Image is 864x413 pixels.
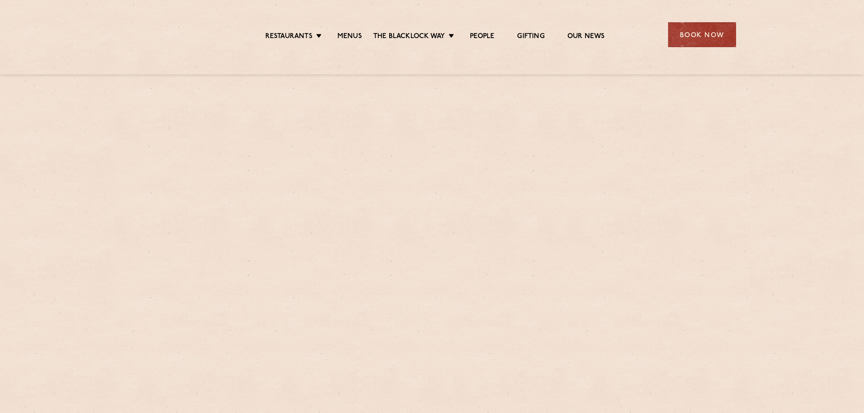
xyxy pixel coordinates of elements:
[470,32,494,42] a: People
[373,32,445,42] a: The Blacklock Way
[517,32,544,42] a: Gifting
[668,22,736,47] div: Book Now
[337,32,362,42] a: Menus
[265,32,312,42] a: Restaurants
[128,9,207,61] img: svg%3E
[567,32,605,42] a: Our News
